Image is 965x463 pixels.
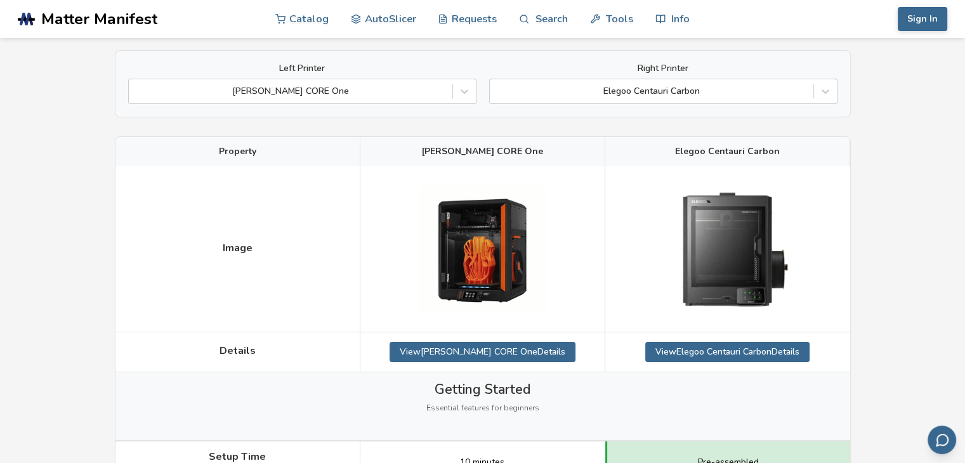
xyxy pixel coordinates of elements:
span: Matter Manifest [41,10,157,28]
span: Details [220,345,256,356]
a: ViewElegoo Centauri CarbonDetails [645,342,810,362]
span: Essential features for beginners [426,404,539,413]
input: [PERSON_NAME] CORE One [135,86,138,96]
span: Property [219,147,256,157]
a: View[PERSON_NAME] CORE OneDetails [390,342,575,362]
span: [PERSON_NAME] CORE One [422,147,543,157]
input: Elegoo Centauri Carbon [496,86,499,96]
span: Image [223,242,253,254]
span: Elegoo Centauri Carbon [675,147,780,157]
span: Getting Started [435,382,530,397]
span: Setup Time [209,451,266,462]
label: Right Printer [489,63,837,74]
img: Prusa CORE One [419,186,546,313]
button: Sign In [898,7,947,31]
label: Left Printer [128,63,476,74]
img: Elegoo Centauri Carbon [664,176,791,322]
button: Send feedback via email [928,426,956,454]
